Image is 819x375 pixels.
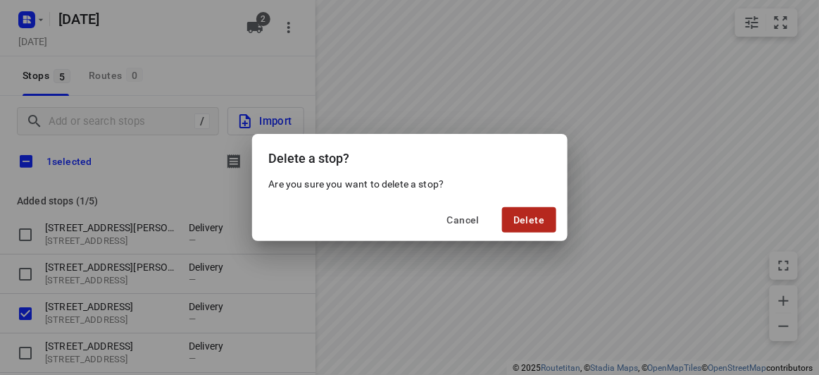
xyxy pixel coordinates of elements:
[502,207,556,233] button: Delete
[436,207,491,233] button: Cancel
[513,214,544,226] span: Delete
[252,134,568,177] div: Delete a stop?
[269,177,551,191] p: Are you sure you want to delete a stop?
[447,214,480,226] span: Cancel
